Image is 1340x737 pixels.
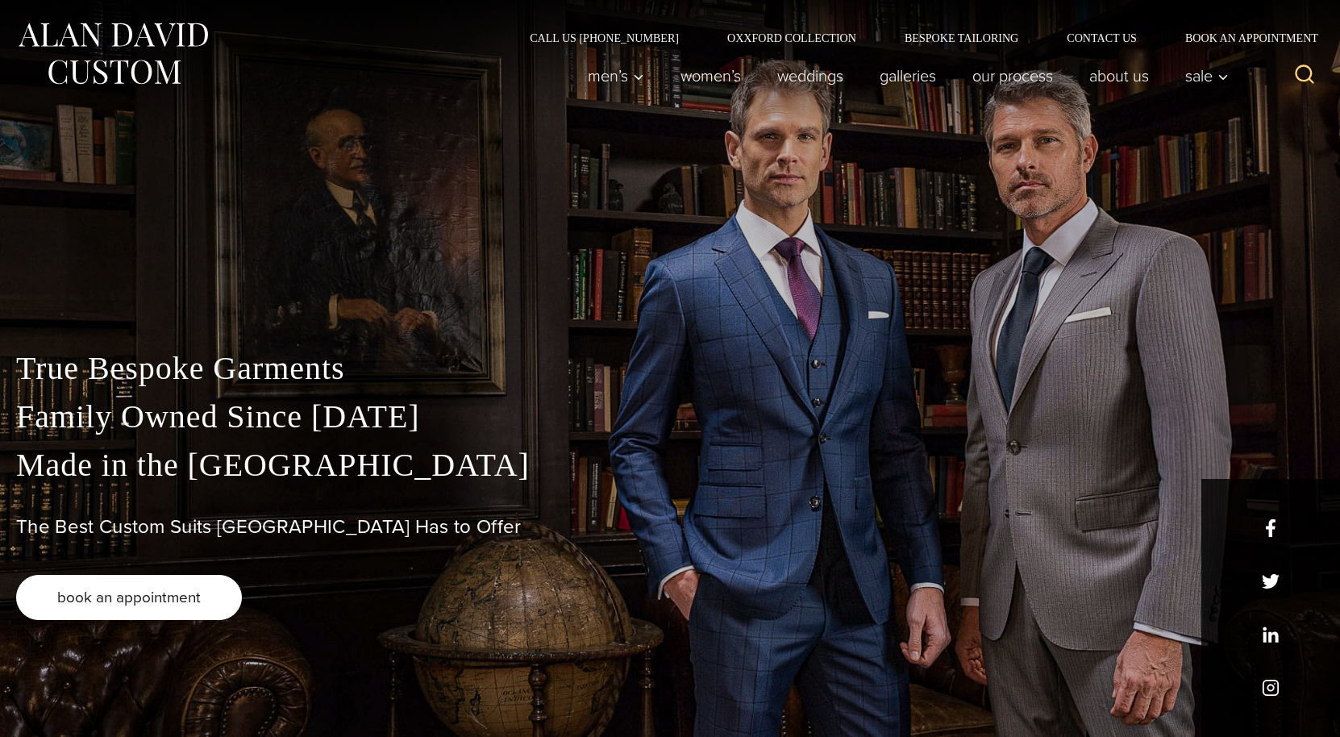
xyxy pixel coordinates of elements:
a: Women’s [663,60,759,92]
nav: Primary Navigation [570,60,1238,92]
h1: The Best Custom Suits [GEOGRAPHIC_DATA] Has to Offer [16,515,1324,539]
a: Contact Us [1042,32,1161,44]
p: True Bespoke Garments Family Owned Since [DATE] Made in the [GEOGRAPHIC_DATA] [16,344,1324,489]
button: Men’s sub menu toggle [570,60,663,92]
img: Alan David Custom [16,18,210,90]
a: Bespoke Tailoring [880,32,1042,44]
span: Help [37,11,70,26]
a: Book an Appointment [1161,32,1324,44]
button: Sale sub menu toggle [1167,60,1238,92]
span: book an appointment [57,585,201,609]
a: weddings [759,60,862,92]
button: View Search Form [1285,56,1324,95]
a: Our Process [955,60,1072,92]
a: About Us [1072,60,1167,92]
a: Galleries [862,60,955,92]
a: book an appointment [16,575,242,620]
a: Call Us [PHONE_NUMBER] [506,32,703,44]
nav: Secondary Navigation [506,32,1324,44]
a: Oxxford Collection [703,32,880,44]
